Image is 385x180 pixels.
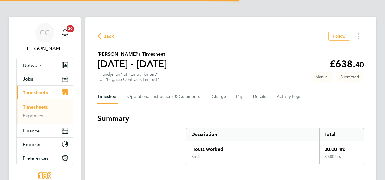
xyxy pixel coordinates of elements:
[17,99,73,124] div: Timesheets
[311,72,333,82] span: This timesheet was manually created.
[97,114,364,123] h3: Summary
[191,154,200,159] div: Basic
[336,72,364,82] span: This timesheet is Submitted.
[67,25,74,32] span: 20
[23,90,48,95] span: Timesheets
[17,72,73,85] button: Jobs
[17,124,73,137] button: Finance
[186,141,319,154] div: Hours worked
[97,58,167,70] h1: [DATE] - [DATE]
[23,76,33,82] span: Jobs
[328,32,350,41] button: Follow
[23,155,49,161] span: Preferences
[97,32,114,40] button: Back
[23,128,40,134] span: Finance
[23,104,48,110] a: Timesheets
[23,62,42,68] span: Network
[236,89,243,104] button: Pay
[103,33,114,40] span: Back
[333,33,346,39] span: Follow
[277,89,302,104] button: Activity Logs
[186,128,364,164] div: Summary
[17,86,73,99] button: Timesheets
[23,113,43,118] a: Expenses
[319,128,364,141] div: Total
[23,142,40,147] span: Reports
[319,141,364,154] div: 30.00 hrs
[186,128,319,141] div: Description
[97,77,159,82] div: For "Legacie Contracts Limited"
[16,45,73,52] span: Chloe Crayden
[319,154,364,164] div: 30.00 hrs
[40,29,50,37] span: CC
[17,138,73,151] button: Reports
[353,32,364,41] button: Timesheets Menu
[16,23,73,52] a: CC[PERSON_NAME]
[59,23,71,42] a: 20
[97,51,167,58] h2: [PERSON_NAME]'s Timesheet
[17,151,73,165] button: Preferences
[212,89,226,104] button: Charge
[97,72,159,82] div: "Handyman" at "Embankment"
[97,89,118,104] button: Timesheet
[127,89,202,104] button: Operational Instructions & Comments
[330,58,364,70] app-decimal: £638.
[355,60,364,69] span: 40
[253,89,267,104] button: Details
[17,58,73,72] button: Network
